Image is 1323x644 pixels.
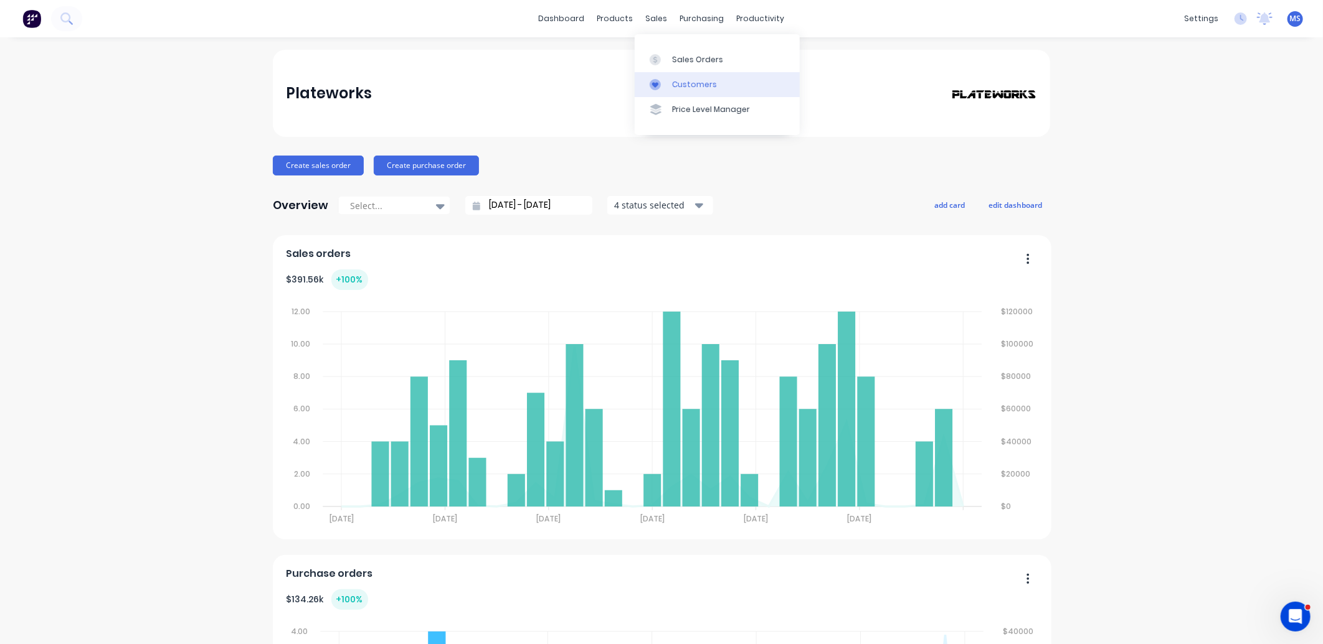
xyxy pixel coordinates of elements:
[1002,306,1034,317] tspan: $120000
[294,469,310,479] tspan: 2.00
[290,626,308,637] tspan: 4.00
[292,306,310,317] tspan: 12.00
[293,404,310,414] tspan: 6.00
[533,9,591,28] a: dashboard
[433,513,457,524] tspan: [DATE]
[614,198,693,212] div: 4 status selected
[329,513,353,524] tspan: [DATE]
[537,513,561,524] tspan: [DATE]
[635,97,800,122] a: Price Level Manager
[287,269,368,290] div: $ 391.56k
[1002,469,1031,479] tspan: $20000
[273,193,328,218] div: Overview
[980,197,1050,213] button: edit dashboard
[22,9,41,28] img: Factory
[848,513,873,524] tspan: [DATE]
[293,501,310,511] tspan: 0.00
[287,589,368,610] div: $ 134.26k
[287,81,372,106] div: Plateworks
[331,269,368,290] div: + 100 %
[1281,602,1311,632] iframe: Intercom live chat
[1003,626,1034,637] tspan: $40000
[640,513,665,524] tspan: [DATE]
[1002,436,1033,447] tspan: $40000
[640,9,674,28] div: sales
[1002,404,1032,414] tspan: $60000
[607,196,713,215] button: 4 status selected
[635,72,800,97] a: Customers
[1002,501,1012,511] tspan: $0
[591,9,640,28] div: products
[291,338,310,349] tspan: 10.00
[1178,9,1225,28] div: settings
[331,589,368,610] div: + 100 %
[744,513,769,524] tspan: [DATE]
[1290,13,1301,24] span: MS
[731,9,791,28] div: productivity
[287,246,351,261] span: Sales orders
[672,54,723,65] div: Sales Orders
[273,156,364,175] button: Create sales order
[672,104,750,115] div: Price Level Manager
[293,371,310,381] tspan: 8.00
[635,47,800,72] a: Sales Orders
[674,9,731,28] div: purchasing
[293,436,310,447] tspan: 4.00
[374,156,479,175] button: Create purchase order
[926,197,973,213] button: add card
[672,79,717,90] div: Customers
[949,89,1036,100] img: Plateworks
[1002,338,1035,349] tspan: $100000
[287,566,373,581] span: Purchase orders
[1002,371,1032,381] tspan: $80000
